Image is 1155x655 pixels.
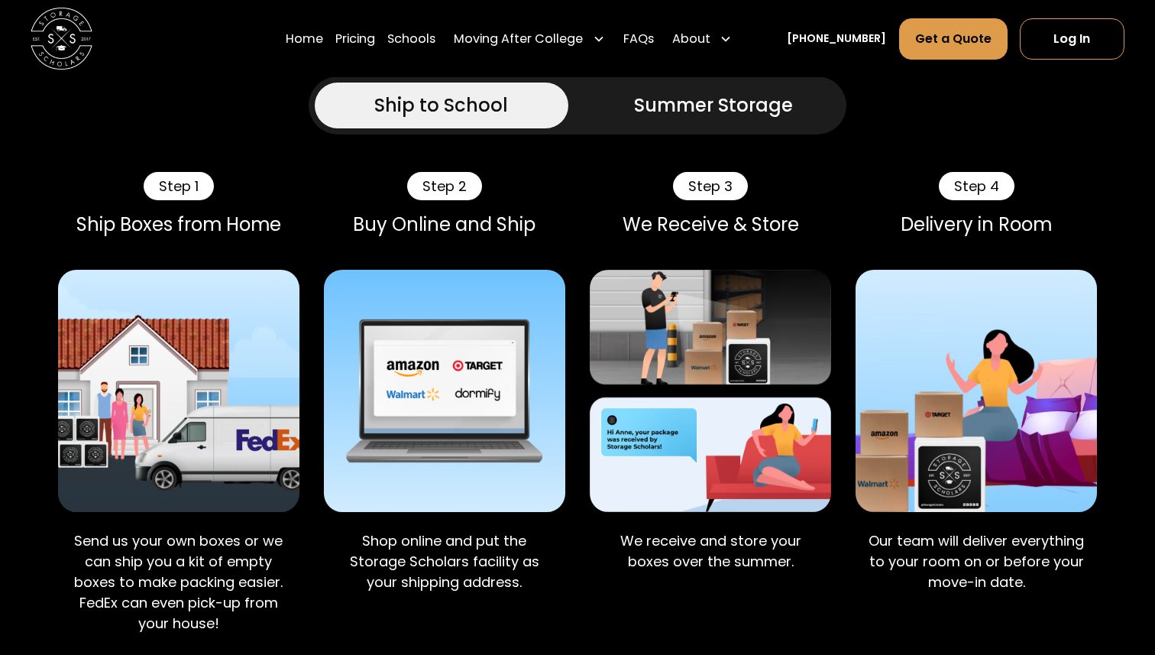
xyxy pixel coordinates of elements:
p: We receive and store your boxes over the summer. [602,530,819,572]
div: About [672,29,710,47]
a: [PHONE_NUMBER] [787,31,886,47]
div: Ship Boxes from Home [58,213,299,235]
a: Log In [1020,18,1124,59]
a: Schools [387,17,435,60]
div: Step 4 [939,172,1014,201]
div: Step 1 [144,172,214,201]
div: Step 3 [673,172,748,201]
div: Summer Storage [634,92,793,119]
div: Moving After College [448,17,610,60]
div: Ship to School [374,92,508,119]
p: Send us your own boxes or we can ship you a kit of empty boxes to make packing easier. FedEx can ... [70,530,287,634]
p: Our team will deliver everything to your room on or before your move-in date. [868,530,1085,592]
div: About [666,17,738,60]
a: FAQs [623,17,654,60]
div: Step 2 [407,172,482,201]
p: Shop online and put the Storage Scholars facility as your shipping address. [336,530,553,592]
a: Get a Quote [899,18,1008,59]
div: We Receive & Store [590,213,831,235]
a: Home [286,17,323,60]
img: Storage Scholars main logo [31,8,92,70]
div: Moving After College [454,29,583,47]
a: Pricing [335,17,375,60]
div: Buy Online and Ship [324,213,565,235]
div: Delivery in Room [856,213,1097,235]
